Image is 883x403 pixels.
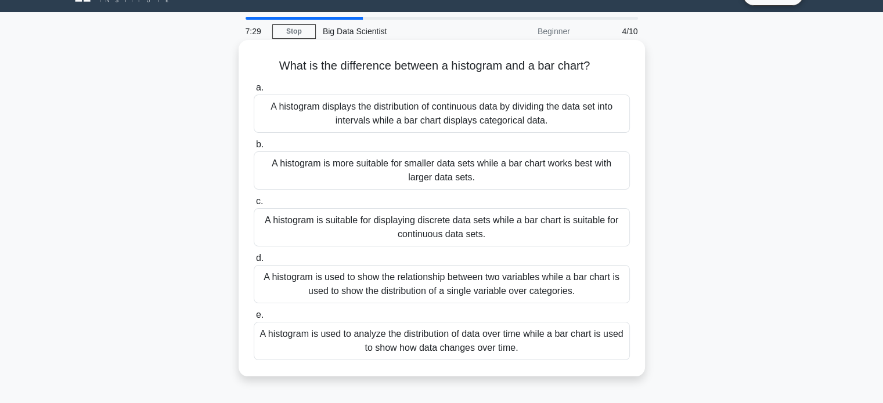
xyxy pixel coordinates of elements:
[254,151,630,190] div: A histogram is more suitable for smaller data sets while a bar chart works best with larger data ...
[254,95,630,133] div: A histogram displays the distribution of continuous data by dividing the data set into intervals ...
[475,20,577,43] div: Beginner
[256,196,263,206] span: c.
[256,253,264,263] span: d.
[253,59,631,74] h5: What is the difference between a histogram and a bar chart?
[256,82,264,92] span: a.
[256,139,264,149] span: b.
[239,20,272,43] div: 7:29
[254,265,630,303] div: A histogram is used to show the relationship between two variables while a bar chart is used to s...
[272,24,316,39] a: Stop
[256,310,264,320] span: e.
[577,20,645,43] div: 4/10
[316,20,475,43] div: Big Data Scientist
[254,322,630,360] div: A histogram is used to analyze the distribution of data over time while a bar chart is used to sh...
[254,208,630,246] div: A histogram is suitable for displaying discrete data sets while a bar chart is suitable for conti...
